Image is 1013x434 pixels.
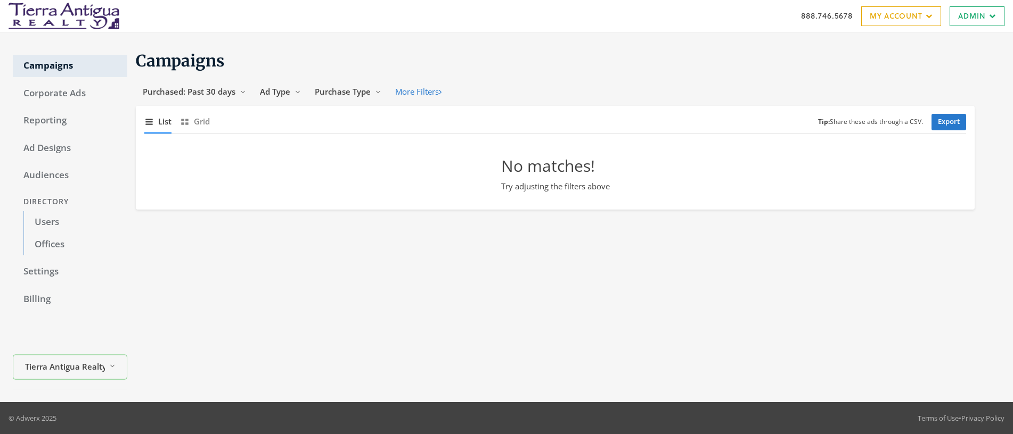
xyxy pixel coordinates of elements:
a: Campaigns [13,55,127,77]
span: Ad Type [260,86,290,97]
a: Export [932,114,966,130]
span: Purchase Type [315,86,371,97]
button: Tierra Antigua Realty [13,355,127,380]
a: Terms of Use [918,413,959,423]
a: Audiences [13,164,127,187]
button: Grid [180,110,210,133]
a: My Account [861,6,941,26]
span: Purchased: Past 30 days [143,86,235,97]
a: Privacy Policy [961,413,1004,423]
a: Users [23,211,127,233]
a: Admin [950,6,1004,26]
b: Tip: [818,117,830,126]
a: Settings [13,261,127,283]
p: © Adwerx 2025 [9,413,56,423]
a: Ad Designs [13,137,127,160]
div: • [918,413,1004,423]
button: Purchased: Past 30 days [136,82,253,102]
button: Purchase Type [308,82,388,102]
div: Directory [13,192,127,212]
a: Reporting [13,110,127,132]
span: Campaigns [136,51,225,71]
a: 888.746.5678 [801,10,853,21]
a: Billing [13,288,127,311]
a: Offices [23,233,127,256]
span: List [158,115,171,128]
span: Tierra Antigua Realty [25,360,105,372]
h2: No matches! [501,155,610,176]
button: List [144,110,171,133]
a: Corporate Ads [13,82,127,105]
span: Grid [194,115,210,128]
img: Adwerx [9,3,119,29]
small: Share these ads through a CSV. [818,117,923,127]
button: Ad Type [253,82,308,102]
button: More Filters [388,82,448,102]
p: Try adjusting the filters above [501,180,610,193]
